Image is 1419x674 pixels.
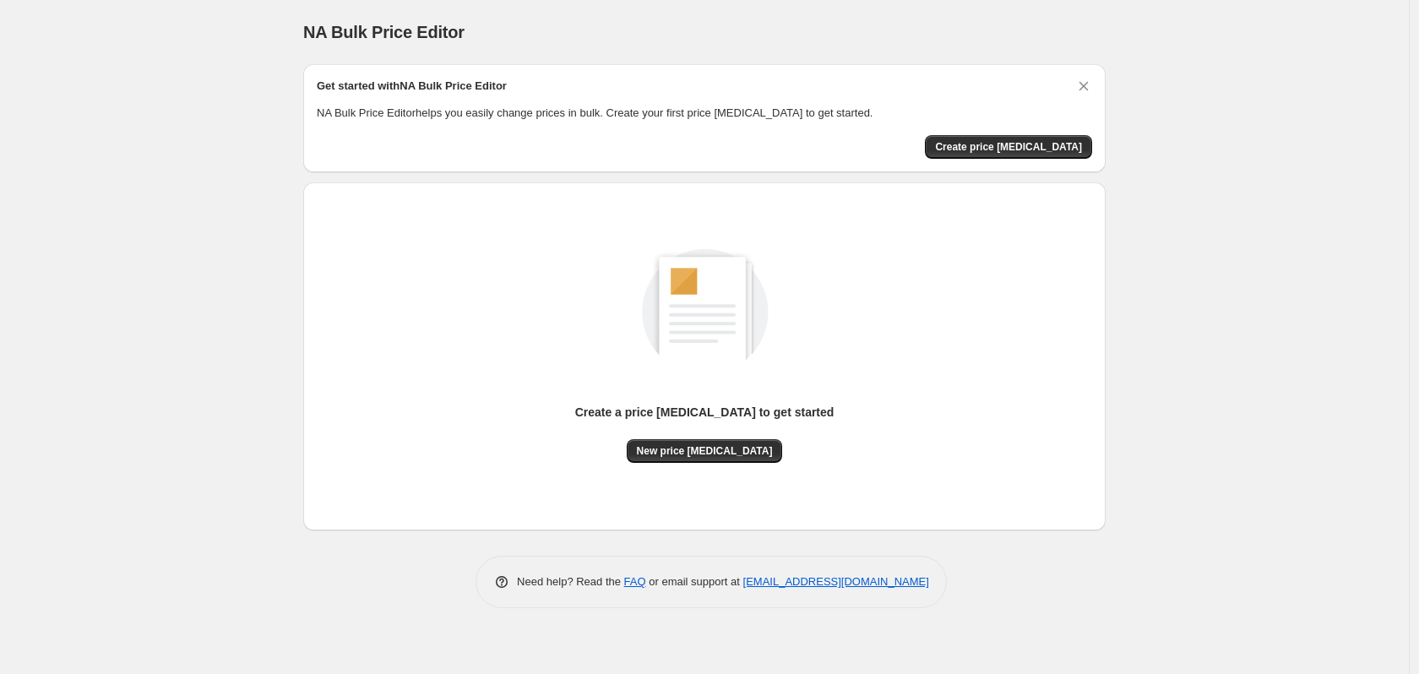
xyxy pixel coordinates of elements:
[637,444,773,458] span: New price [MEDICAL_DATA]
[575,404,835,421] p: Create a price [MEDICAL_DATA] to get started
[317,105,1092,122] p: NA Bulk Price Editor helps you easily change prices in bulk. Create your first price [MEDICAL_DAT...
[303,23,465,41] span: NA Bulk Price Editor
[925,135,1092,159] button: Create price change job
[624,575,646,588] a: FAQ
[1075,78,1092,95] button: Dismiss card
[627,439,783,463] button: New price [MEDICAL_DATA]
[317,78,507,95] h2: Get started with NA Bulk Price Editor
[646,575,743,588] span: or email support at
[517,575,624,588] span: Need help? Read the
[935,140,1082,154] span: Create price [MEDICAL_DATA]
[743,575,929,588] a: [EMAIL_ADDRESS][DOMAIN_NAME]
